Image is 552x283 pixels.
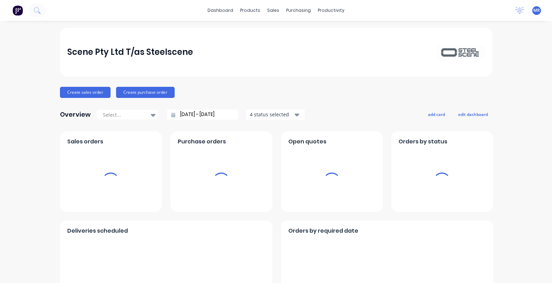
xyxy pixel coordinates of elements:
div: sales [264,5,283,16]
a: dashboard [204,5,237,16]
img: Scene Pty Ltd T/as Steelscene [436,46,485,58]
button: Create sales order [60,87,111,98]
span: Open quotes [288,138,326,146]
button: 4 status selected [246,109,305,120]
div: purchasing [283,5,314,16]
div: products [237,5,264,16]
div: 4 status selected [250,111,293,118]
span: MR [533,7,540,14]
span: Purchase orders [178,138,226,146]
button: add card [423,110,449,119]
div: Overview [60,108,91,122]
div: productivity [314,5,348,16]
button: Create purchase order [116,87,175,98]
button: edit dashboard [454,110,492,119]
span: Deliveries scheduled [67,227,128,235]
span: Sales orders [67,138,103,146]
img: Factory [12,5,23,16]
div: Scene Pty Ltd T/as Steelscene [67,45,193,59]
span: Orders by status [398,138,447,146]
span: Orders by required date [288,227,358,235]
